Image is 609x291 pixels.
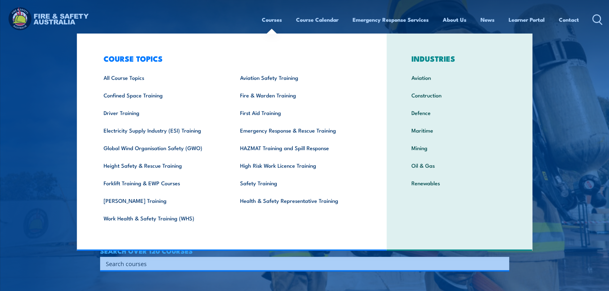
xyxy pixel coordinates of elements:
[402,104,518,121] a: Defence
[353,11,429,28] a: Emergency Response Services
[94,174,230,192] a: Forklift Training & EWP Courses
[230,69,367,86] a: Aviation Safety Training
[94,86,230,104] a: Confined Space Training
[94,54,367,63] h3: COURSE TOPICS
[230,174,367,192] a: Safety Training
[94,121,230,139] a: Electricity Supply Industry (ESI) Training
[262,11,282,28] a: Courses
[107,259,496,268] form: Search form
[94,192,230,209] a: [PERSON_NAME] Training
[498,259,507,268] button: Search magnifier button
[402,69,518,86] a: Aviation
[94,104,230,121] a: Driver Training
[402,86,518,104] a: Construction
[443,11,466,28] a: About Us
[402,139,518,157] a: Mining
[402,54,518,63] h3: INDUSTRIES
[230,157,367,174] a: High Risk Work Licence Training
[480,11,495,28] a: News
[230,121,367,139] a: Emergency Response & Rescue Training
[230,86,367,104] a: Fire & Warden Training
[94,157,230,174] a: Height Safety & Rescue Training
[509,11,545,28] a: Learner Portal
[230,139,367,157] a: HAZMAT Training and Spill Response
[100,247,509,254] h4: SEARCH OVER 120 COURSES
[230,104,367,121] a: First Aid Training
[94,139,230,157] a: Global Wind Organisation Safety (GWO)
[230,192,367,209] a: Health & Safety Representative Training
[402,157,518,174] a: Oil & Gas
[106,259,495,268] input: Search input
[402,174,518,192] a: Renewables
[296,11,339,28] a: Course Calendar
[559,11,579,28] a: Contact
[94,209,230,227] a: Work Health & Safety Training (WHS)
[94,69,230,86] a: All Course Topics
[402,121,518,139] a: Maritime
